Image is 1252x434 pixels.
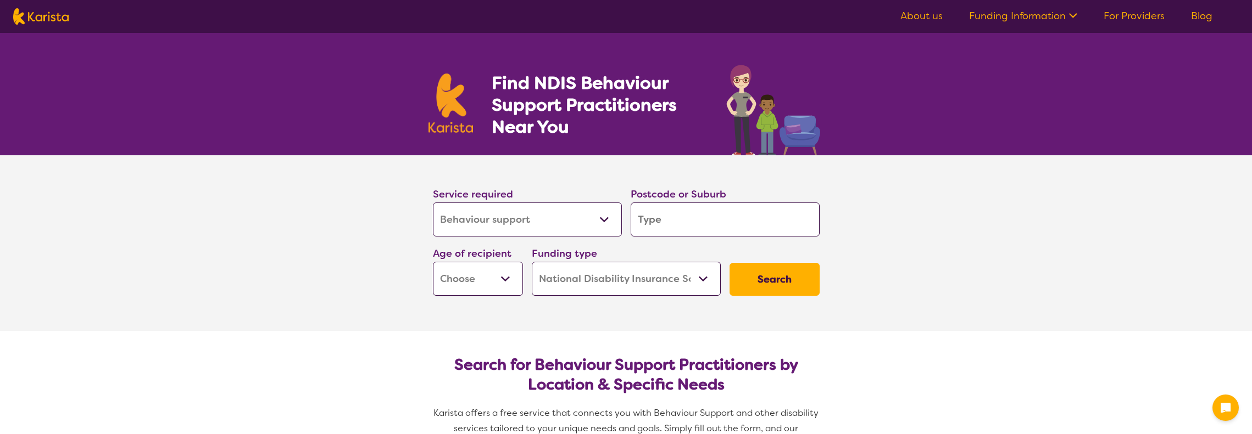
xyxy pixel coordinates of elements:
button: Search [730,263,820,296]
a: Funding Information [969,9,1077,22]
h2: Search for Behaviour Support Practitioners by Location & Specific Needs [442,355,811,394]
input: Type [631,202,820,236]
a: About us [900,9,943,22]
img: Karista logo [429,74,474,133]
img: Karista logo [13,8,69,25]
img: behaviour-support [724,59,824,155]
label: Postcode or Suburb [631,188,726,201]
h1: Find NDIS Behaviour Support Practitioners Near You [492,72,704,138]
a: Blog [1191,9,1212,22]
label: Age of recipient [433,247,511,260]
label: Service required [433,188,513,201]
label: Funding type [532,247,597,260]
a: For Providers [1104,9,1165,22]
